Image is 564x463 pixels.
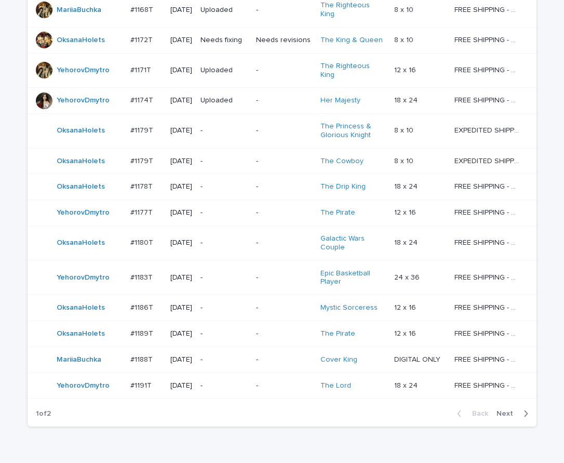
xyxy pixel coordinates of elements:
p: 18 x 24 [394,180,420,191]
p: 12 x 16 [394,206,418,217]
tr: OksanaHolets #1186T#1186T [DATE]--Mystic Sorceress 12 x 1612 x 16 FREE SHIPPING - preview in 1-2 ... [28,295,536,321]
p: 12 x 16 [394,64,418,75]
span: Back [466,410,488,417]
p: 1 of 2 [28,401,59,427]
p: FREE SHIPPING - preview in 1-2 business days, after your approval delivery will take 5-10 b.d. [454,301,521,312]
p: DIGITAL ONLY [394,353,442,364]
p: EXPEDITED SHIPPING - preview in 1 business day; delivery up to 5 business days after your approval. [454,155,521,166]
p: #1186T [130,301,155,312]
tr: OksanaHolets #1189T#1189T [DATE]--The Pirate 12 x 1612 x 16 FREE SHIPPING - preview in 1-2 busine... [28,321,536,347]
p: - [256,96,312,105]
p: 24 x 36 [394,271,422,282]
tr: YehorovDmytro #1191T#1191T [DATE]--The Lord 18 x 2418 x 24 FREE SHIPPING - preview in 1-2 busines... [28,373,536,399]
p: [DATE] [170,239,192,247]
p: Uploaded [200,6,248,15]
a: The Righteous King [320,62,385,80]
tr: YehorovDmytro #1177T#1177T [DATE]--The Pirate 12 x 1612 x 16 FREE SHIPPING - preview in 1-2 busin... [28,200,536,226]
p: Uploaded [200,96,248,105]
tr: YehorovDmytro #1174T#1174T [DATE]Uploaded-Her Majesty 18 x 2418 x 24 FREE SHIPPING - preview in 1... [28,88,536,114]
a: YehorovDmytro [57,96,110,105]
a: MariiaBuchka [57,355,101,364]
a: The King & Queen [320,36,383,45]
p: - [200,239,248,247]
p: - [200,381,248,390]
p: - [200,157,248,166]
a: OksanaHolets [57,157,105,166]
a: OksanaHolets [57,182,105,191]
button: Next [492,409,536,418]
p: #1179T [130,124,155,135]
p: - [256,66,312,75]
p: - [200,126,248,135]
p: [DATE] [170,157,192,166]
p: 8 x 10 [394,4,415,15]
p: 8 x 10 [394,155,415,166]
a: YehorovDmytro [57,273,110,282]
p: [DATE] [170,303,192,312]
p: [DATE] [170,66,192,75]
a: OksanaHolets [57,303,105,312]
p: - [256,355,312,364]
p: #1172T [130,34,155,45]
p: 8 x 10 [394,34,415,45]
p: Needs revisions [256,36,312,45]
p: #1174T [130,94,155,105]
p: - [256,208,312,217]
p: #1183T [130,271,155,282]
p: [DATE] [170,96,192,105]
p: Uploaded [200,66,248,75]
p: #1178T [130,180,155,191]
p: [DATE] [170,329,192,338]
p: #1188T [130,353,155,364]
a: The Lord [320,381,351,390]
a: MariiaBuchka [57,6,101,15]
p: - [256,273,312,282]
p: #1168T [130,4,155,15]
p: [DATE] [170,273,192,282]
tr: MariiaBuchka #1188T#1188T [DATE]--Cover King DIGITAL ONLYDIGITAL ONLY FREE SHIPPING - preview in ... [28,347,536,373]
a: Cover King [320,355,357,364]
p: #1179T [130,155,155,166]
p: FREE SHIPPING - preview in 1-2 business days, after your approval delivery will take 5-10 b.d. [454,327,521,338]
p: 12 x 16 [394,301,418,312]
p: - [200,329,248,338]
a: The Cowboy [320,157,364,166]
tr: YehorovDmytro #1171T#1171T [DATE]Uploaded-The Righteous King 12 x 1612 x 16 FREE SHIPPING - previ... [28,53,536,88]
p: - [256,157,312,166]
p: 18 x 24 [394,236,420,247]
a: OksanaHolets [57,36,105,45]
a: OksanaHolets [57,126,105,135]
p: 12 x 16 [394,327,418,338]
tr: YehorovDmytro #1183T#1183T [DATE]--Epic Basketball Player 24 x 3624 x 36 FREE SHIPPING - preview ... [28,260,536,295]
p: FREE SHIPPING - preview in 1-2 business days, after your approval delivery will take 5-10 b.d. [454,271,521,282]
a: YehorovDmytro [57,66,110,75]
p: [DATE] [170,36,192,45]
p: - [200,303,248,312]
p: FREE SHIPPING - preview in 1-2 business days, after your approval delivery will take 5-10 b.d. [454,353,521,364]
p: - [256,6,312,15]
p: [DATE] [170,126,192,135]
p: #1191T [130,379,154,390]
tr: OksanaHolets #1172T#1172T [DATE]Needs fixingNeeds revisionsThe King & Queen 8 x 108 x 10 FREE SHI... [28,27,536,53]
p: 8 x 10 [394,124,415,135]
p: - [256,329,312,338]
p: FREE SHIPPING - preview in 1-2 business days, after your approval delivery will take 5-10 b.d. [454,34,521,45]
a: The Pirate [320,329,355,338]
p: 18 x 24 [394,94,420,105]
a: Mystic Sorceress [320,303,378,312]
p: [DATE] [170,381,192,390]
p: - [256,126,312,135]
p: - [200,208,248,217]
tr: OksanaHolets #1179T#1179T [DATE]--The Cowboy 8 x 108 x 10 EXPEDITED SHIPPING - preview in 1 busin... [28,148,536,174]
a: OksanaHolets [57,239,105,247]
a: The Drip King [320,182,366,191]
p: FREE SHIPPING - preview in 1-2 business days, after your approval delivery will take 5-10 b.d. [454,206,521,217]
a: The Pirate [320,208,355,217]
p: - [256,239,312,247]
p: FREE SHIPPING - preview in 1-2 business days, after your approval delivery will take 5-10 b.d. [454,4,521,15]
p: - [256,303,312,312]
p: [DATE] [170,355,192,364]
p: #1180T [130,236,155,247]
a: YehorovDmytro [57,208,110,217]
p: FREE SHIPPING - preview in 1-2 business days, after your approval delivery will take 5-10 b.d. [454,236,521,247]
